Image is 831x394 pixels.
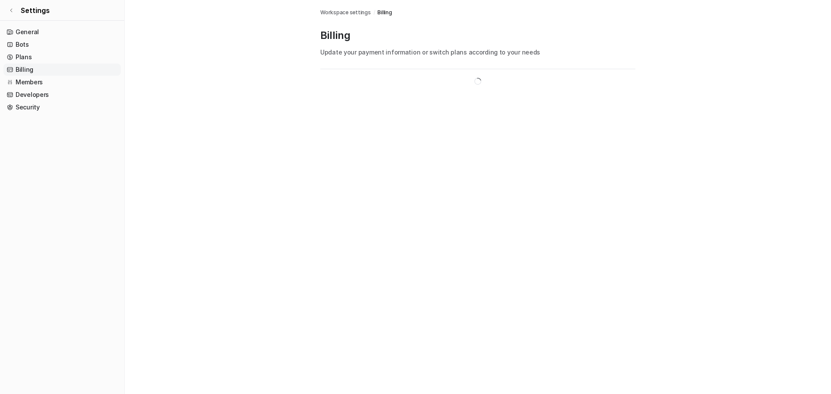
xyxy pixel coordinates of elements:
[377,9,392,16] a: Billing
[3,64,121,76] a: Billing
[320,48,635,57] p: Update your payment information or switch plans according to your needs
[3,26,121,38] a: General
[3,76,121,88] a: Members
[21,5,50,16] span: Settings
[3,38,121,51] a: Bots
[3,89,121,101] a: Developers
[3,101,121,113] a: Security
[320,9,371,16] a: Workspace settings
[3,51,121,63] a: Plans
[320,29,635,42] p: Billing
[374,9,375,16] span: /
